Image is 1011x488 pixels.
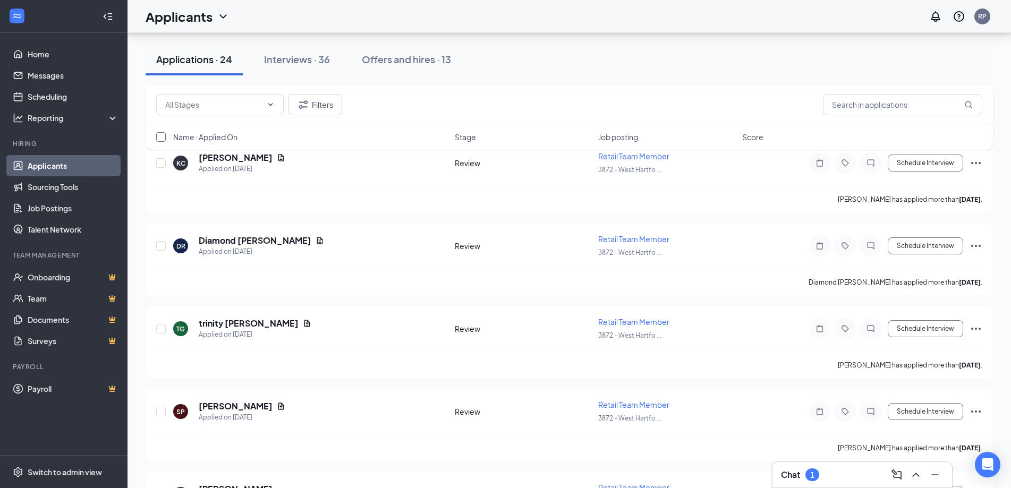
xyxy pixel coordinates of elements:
[813,242,826,250] svg: Note
[303,319,311,328] svg: Document
[176,242,185,251] div: DR
[13,113,23,123] svg: Analysis
[199,329,311,340] div: Applied on [DATE]
[455,241,592,251] div: Review
[28,467,102,477] div: Switch to admin view
[888,155,963,172] button: Schedule Interview
[13,467,23,477] svg: Settings
[864,159,877,167] svg: ChatInactive
[598,414,661,422] span: 3872 - West Hartfo ...
[598,166,661,174] span: 3872 - West Hartfo ...
[28,155,118,176] a: Applicants
[598,132,638,142] span: Job posting
[13,362,116,371] div: Payroll
[970,239,982,252] svg: Ellipses
[176,407,185,416] div: SP
[28,309,118,330] a: DocumentsCrown
[146,7,213,25] h1: Applicants
[455,132,476,142] span: Stage
[176,324,185,333] div: TG
[839,242,852,250] svg: Tag
[455,158,592,168] div: Review
[781,469,800,481] h3: Chat
[28,86,118,107] a: Scheduling
[12,11,22,21] svg: WorkstreamLogo
[264,53,330,66] div: Interviews · 36
[970,322,982,335] svg: Ellipses
[975,452,1000,477] div: Open Intercom Messenger
[838,195,982,204] p: [PERSON_NAME] has applied more than .
[103,11,113,22] svg: Collapse
[598,317,669,327] span: Retail Team Member
[199,246,324,257] div: Applied on [DATE]
[929,468,941,481] svg: Minimize
[266,100,275,109] svg: ChevronDown
[978,12,987,21] div: RP
[173,132,237,142] span: Name · Applied On
[838,361,982,370] p: [PERSON_NAME] has applied more than .
[199,164,285,174] div: Applied on [DATE]
[28,267,118,288] a: OnboardingCrown
[598,331,661,339] span: 3872 - West Hartfo ...
[838,443,982,452] p: [PERSON_NAME] has applied more than .
[907,466,924,483] button: ChevronUp
[970,157,982,169] svg: Ellipses
[165,99,262,110] input: All Stages
[28,44,118,65] a: Home
[864,407,877,416] svg: ChatInactive
[455,406,592,417] div: Review
[959,444,981,452] b: [DATE]
[927,466,944,483] button: Minimize
[813,159,826,167] svg: Note
[888,466,905,483] button: ComposeMessage
[277,402,285,410] svg: Document
[28,176,118,198] a: Sourcing Tools
[888,320,963,337] button: Schedule Interview
[28,113,119,123] div: Reporting
[959,195,981,203] b: [DATE]
[864,324,877,333] svg: ChatInactive
[156,53,232,66] div: Applications · 24
[598,400,669,409] span: Retail Team Member
[28,288,118,309] a: TeamCrown
[199,318,299,329] h5: trinity [PERSON_NAME]
[28,378,118,399] a: PayrollCrown
[809,278,982,287] p: Diamond [PERSON_NAME] has applied more than .
[13,251,116,260] div: Team Management
[28,65,118,86] a: Messages
[742,132,763,142] span: Score
[288,94,342,115] button: Filter Filters
[964,100,973,109] svg: MagnifyingGlass
[953,10,965,23] svg: QuestionInfo
[813,324,826,333] svg: Note
[823,94,982,115] input: Search in applications
[297,98,310,111] svg: Filter
[959,278,981,286] b: [DATE]
[970,405,982,418] svg: Ellipses
[13,139,116,148] div: Hiring
[598,234,669,244] span: Retail Team Member
[890,468,903,481] svg: ComposeMessage
[455,323,592,334] div: Review
[28,198,118,219] a: Job Postings
[362,53,451,66] div: Offers and hires · 13
[959,361,981,369] b: [DATE]
[316,236,324,245] svg: Document
[199,412,285,423] div: Applied on [DATE]
[810,470,814,480] div: 1
[28,330,118,352] a: SurveysCrown
[813,407,826,416] svg: Note
[864,242,877,250] svg: ChatInactive
[929,10,942,23] svg: Notifications
[217,10,230,23] svg: ChevronDown
[888,403,963,420] button: Schedule Interview
[910,468,922,481] svg: ChevronUp
[199,235,311,246] h5: Diamond [PERSON_NAME]
[839,407,852,416] svg: Tag
[839,159,852,167] svg: Tag
[176,159,185,168] div: KC
[598,249,661,256] span: 3872 - West Hartfo ...
[839,324,852,333] svg: Tag
[199,400,273,412] h5: [PERSON_NAME]
[888,237,963,254] button: Schedule Interview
